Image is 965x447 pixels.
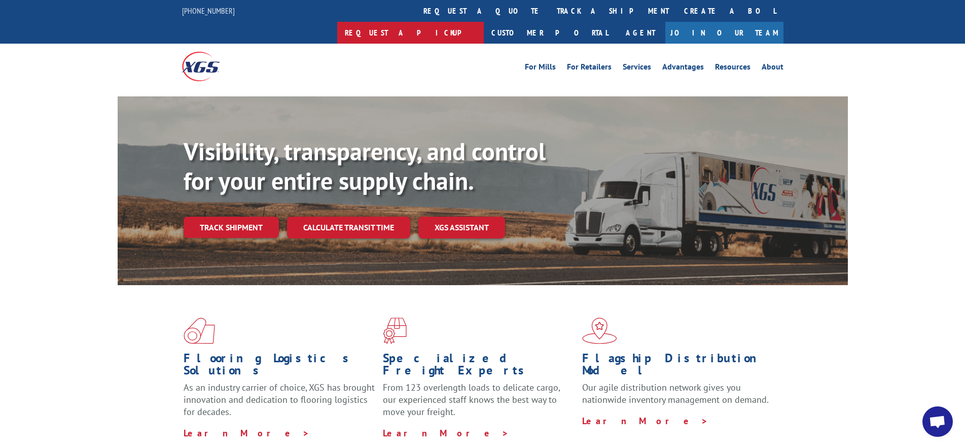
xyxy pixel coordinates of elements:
a: Learn More > [582,415,708,427]
h1: Specialized Freight Experts [383,352,575,382]
a: Learn More > [383,427,509,439]
img: xgs-icon-flagship-distribution-model-red [582,318,617,344]
a: Join Our Team [665,22,783,44]
div: Open chat [922,406,953,437]
a: Agent [616,22,665,44]
span: Our agile distribution network gives you nationwide inventory management on demand. [582,382,769,405]
a: XGS ASSISTANT [418,217,505,238]
a: Services [623,63,651,74]
h1: Flooring Logistics Solutions [184,352,375,382]
img: xgs-icon-total-supply-chain-intelligence-red [184,318,215,344]
p: From 123 overlength loads to delicate cargo, our experienced staff knows the best way to move you... [383,382,575,427]
a: Track shipment [184,217,279,238]
a: For Retailers [567,63,612,74]
img: xgs-icon-focused-on-flooring-red [383,318,407,344]
b: Visibility, transparency, and control for your entire supply chain. [184,135,546,196]
a: About [762,63,783,74]
a: Request a pickup [337,22,484,44]
a: Calculate transit time [287,217,410,238]
a: Learn More > [184,427,310,439]
a: [PHONE_NUMBER] [182,6,235,16]
a: Customer Portal [484,22,616,44]
a: Resources [715,63,750,74]
a: For Mills [525,63,556,74]
span: As an industry carrier of choice, XGS has brought innovation and dedication to flooring logistics... [184,382,375,418]
h1: Flagship Distribution Model [582,352,774,382]
a: Advantages [662,63,704,74]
